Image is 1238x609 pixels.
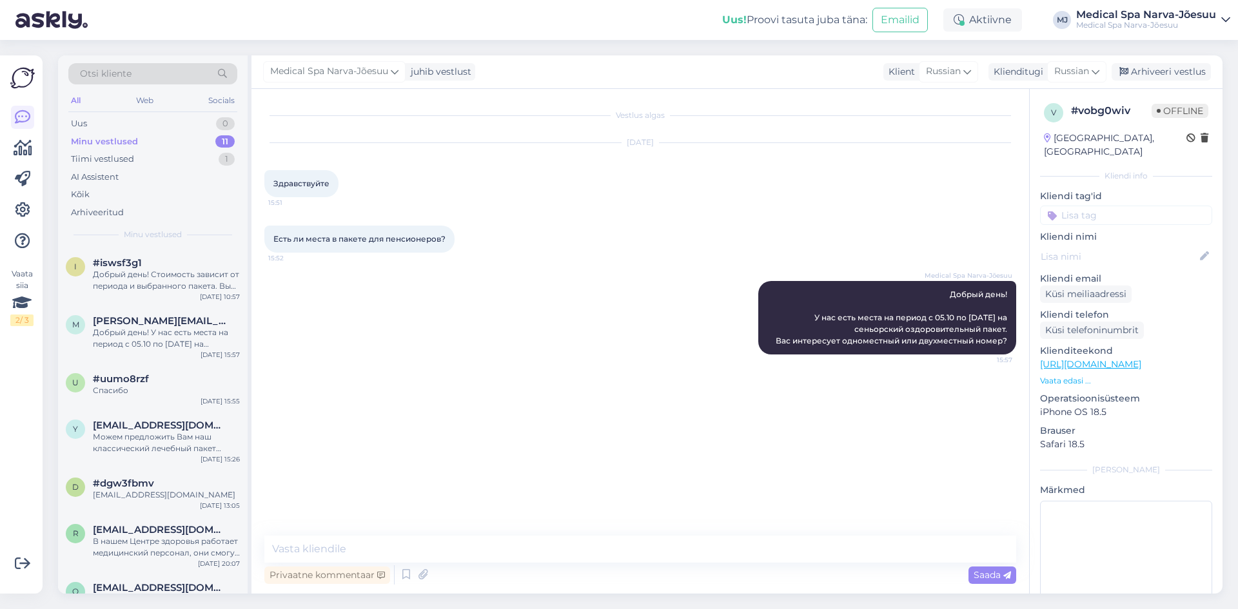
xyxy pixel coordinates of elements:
div: 1 [219,153,235,166]
p: Safari 18.5 [1040,438,1212,451]
span: #uumo8rzf [93,373,149,385]
div: Uus [71,117,87,130]
span: y [73,424,78,434]
div: [PERSON_NAME] [1040,464,1212,476]
button: Emailid [872,8,928,32]
p: iPhone OS 18.5 [1040,405,1212,419]
div: [DATE] 10:57 [200,292,240,302]
div: Добрый день! Стоимость зависит от периода и выбранного пакета. Вы когда хотели бы нас посетить? [93,269,240,292]
div: [EMAIL_ADDRESS][DOMAIN_NAME] [93,489,240,501]
div: Privaatne kommentaar [264,566,390,584]
div: Добрый день! У нас есть места на период с 05.10 по [DATE] на сеньорский оздоровительный пакет. Ва... [93,327,240,350]
div: Можем предложить Вам наш классический лечебный пакет "Скажи Здоровью Да!" [URL][DOMAIN_NAME] На п... [93,431,240,454]
span: ots2013@msil.ru [93,582,227,594]
div: AI Assistent [71,171,119,184]
div: Medical Spa Narva-Jõesuu [1076,20,1216,30]
div: [DATE] 15:55 [201,396,240,406]
div: juhib vestlust [406,65,471,79]
div: Minu vestlused [71,135,138,148]
span: yana_gribovich@mail.ru [93,420,227,431]
input: Lisa nimi [1041,249,1197,264]
div: # vobg0wiv [1071,103,1152,119]
a: Medical Spa Narva-JõesuuMedical Spa Narva-Jõesuu [1076,10,1230,30]
div: [GEOGRAPHIC_DATA], [GEOGRAPHIC_DATA] [1044,131,1186,159]
div: All [68,92,83,109]
div: Küsi meiliaadressi [1040,285,1132,303]
span: Есть ли места в пакете для пенсионеров? [273,234,446,244]
img: Askly Logo [10,66,35,90]
div: Vaata siia [10,268,34,326]
p: Kliendi email [1040,272,1212,285]
span: #iswsf3g1 [93,257,142,269]
div: Klienditugi [988,65,1043,79]
div: Proovi tasuta juba täna: [722,12,867,28]
div: Klient [883,65,915,79]
p: Märkmed [1040,483,1212,497]
p: Operatsioonisüsteem [1040,392,1212,405]
span: Otsi kliente [80,67,132,81]
div: Küsi telefoninumbrit [1040,322,1144,339]
div: [DATE] 15:57 [201,350,240,360]
span: maria.poptsova@icloud.com [93,315,227,327]
span: 15:52 [268,253,317,263]
div: Aktiivne [943,8,1022,32]
span: Medical Spa Narva-Jõesuu [925,271,1012,280]
span: Russian [1054,64,1089,79]
div: [DATE] 13:05 [200,501,240,510]
p: Kliendi tag'id [1040,189,1212,203]
span: i [74,262,77,271]
span: Saada [974,569,1011,581]
div: Web [133,92,156,109]
span: Minu vestlused [124,229,182,240]
div: Medical Spa Narva-Jõesuu [1076,10,1216,20]
span: 15:51 [268,198,317,208]
span: Medical Spa Narva-Jõesuu [270,64,388,79]
p: Kliendi telefon [1040,308,1212,322]
div: Vestlus algas [264,110,1016,121]
p: Vaata edasi ... [1040,375,1212,387]
div: 11 [215,135,235,148]
div: Kõik [71,188,90,201]
div: [DATE] 20:07 [198,559,240,568]
div: Kliendi info [1040,170,1212,182]
span: robertjude24@gmail.com [93,524,227,536]
div: MJ [1053,11,1071,29]
div: Спасибо [93,385,240,396]
div: Socials [206,92,237,109]
b: Uus! [722,14,747,26]
span: r [73,528,79,538]
a: [URL][DOMAIN_NAME] [1040,358,1141,370]
p: Klienditeekond [1040,344,1212,358]
div: 2 / 3 [10,314,34,326]
div: В нашем Центре здоровья работает медицинский персонал, они смогут посоветовать для вас процедуры ... [93,536,240,559]
div: [DATE] [264,137,1016,148]
span: m [72,320,79,329]
p: Kliendi nimi [1040,230,1212,244]
div: Arhiveeri vestlus [1112,63,1211,81]
span: v [1051,108,1056,117]
span: d [72,482,79,492]
span: 15:57 [964,355,1012,365]
span: u [72,378,79,387]
div: 0 [216,117,235,130]
div: Tiimi vestlused [71,153,134,166]
span: Добрый день! У нас есть места на период с 05.10 по [DATE] на сеньорский оздоровительный пакет. Ва... [776,289,1009,345]
span: Offline [1152,104,1208,118]
div: [DATE] 15:26 [201,454,240,464]
span: #dgw3fbmv [93,478,154,489]
input: Lisa tag [1040,206,1212,225]
p: Brauser [1040,424,1212,438]
div: Arhiveeritud [71,206,124,219]
span: Здравствуйте [273,179,329,188]
span: Russian [926,64,961,79]
span: o [72,586,79,596]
